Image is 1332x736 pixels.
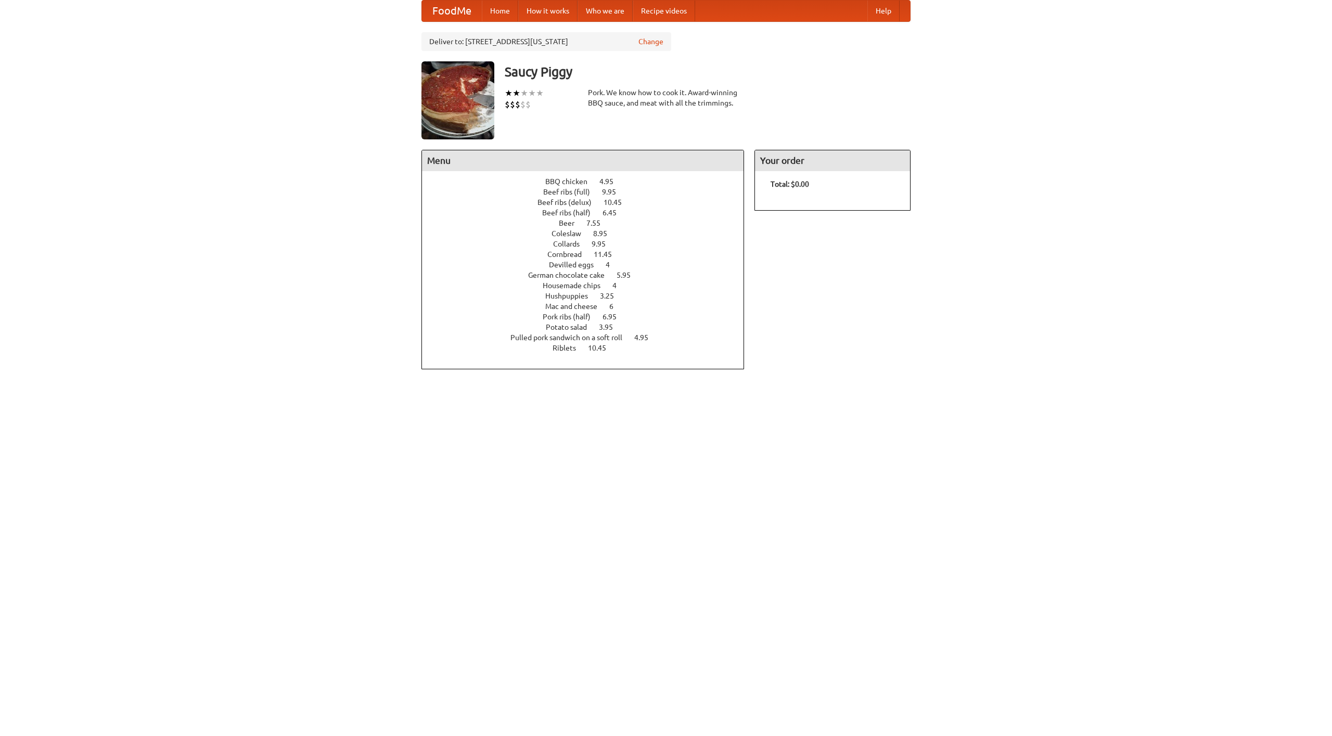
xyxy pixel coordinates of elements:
a: Home [482,1,518,21]
span: Beer [559,219,585,227]
div: Pork. We know how to cook it. Award-winning BBQ sauce, and meat with all the trimmings. [588,87,744,108]
span: Coleslaw [552,229,592,238]
span: Devilled eggs [549,261,604,269]
span: Pulled pork sandwich on a soft roll [510,333,633,342]
li: ★ [536,87,544,99]
a: Pulled pork sandwich on a soft roll 4.95 [510,333,668,342]
li: $ [505,99,510,110]
span: 6 [609,302,624,311]
span: BBQ chicken [545,177,598,186]
span: Collards [553,240,590,248]
span: 6.95 [603,313,627,321]
a: BBQ chicken 4.95 [545,177,633,186]
a: Beer 7.55 [559,219,620,227]
div: Deliver to: [STREET_ADDRESS][US_STATE] [421,32,671,51]
a: Recipe videos [633,1,695,21]
h4: Menu [422,150,744,171]
span: 6.45 [603,209,627,217]
b: Total: $0.00 [771,180,809,188]
span: Hushpuppies [545,292,598,300]
a: Coleslaw 8.95 [552,229,626,238]
span: Potato salad [546,323,597,331]
a: Pork ribs (half) 6.95 [543,313,636,321]
span: 11.45 [594,250,622,259]
a: Mac and cheese 6 [545,302,633,311]
img: angular.jpg [421,61,494,139]
a: Devilled eggs 4 [549,261,629,269]
span: 3.95 [599,323,623,331]
span: 4.95 [599,177,624,186]
span: Riblets [553,344,586,352]
span: 5.95 [617,271,641,279]
a: Beef ribs (half) 6.45 [542,209,636,217]
a: Beef ribs (delux) 10.45 [537,198,641,206]
li: $ [515,99,520,110]
a: German chocolate cake 5.95 [528,271,650,279]
span: 9.95 [592,240,616,248]
span: 8.95 [593,229,618,238]
li: ★ [528,87,536,99]
a: Cornbread 11.45 [547,250,631,259]
span: 9.95 [602,188,626,196]
span: Housemade chips [543,281,611,290]
span: 4 [612,281,627,290]
span: 10.45 [588,344,617,352]
li: ★ [513,87,520,99]
span: 4.95 [634,333,659,342]
span: Mac and cheese [545,302,608,311]
span: Beef ribs (half) [542,209,601,217]
li: $ [510,99,515,110]
span: 3.25 [600,292,624,300]
a: Change [638,36,663,47]
span: German chocolate cake [528,271,615,279]
span: 7.55 [586,219,611,227]
h3: Saucy Piggy [505,61,911,82]
li: $ [526,99,531,110]
a: FoodMe [422,1,482,21]
li: $ [520,99,526,110]
a: Who we are [578,1,633,21]
span: Pork ribs (half) [543,313,601,321]
li: ★ [520,87,528,99]
a: Potato salad 3.95 [546,323,632,331]
span: 4 [606,261,620,269]
a: Beef ribs (full) 9.95 [543,188,635,196]
a: Riblets 10.45 [553,344,625,352]
a: Collards 9.95 [553,240,625,248]
a: How it works [518,1,578,21]
a: Hushpuppies 3.25 [545,292,633,300]
li: ★ [505,87,513,99]
h4: Your order [755,150,910,171]
a: Help [867,1,900,21]
a: Housemade chips 4 [543,281,636,290]
span: Cornbread [547,250,592,259]
span: Beef ribs (delux) [537,198,602,206]
span: 10.45 [604,198,632,206]
span: Beef ribs (full) [543,188,600,196]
